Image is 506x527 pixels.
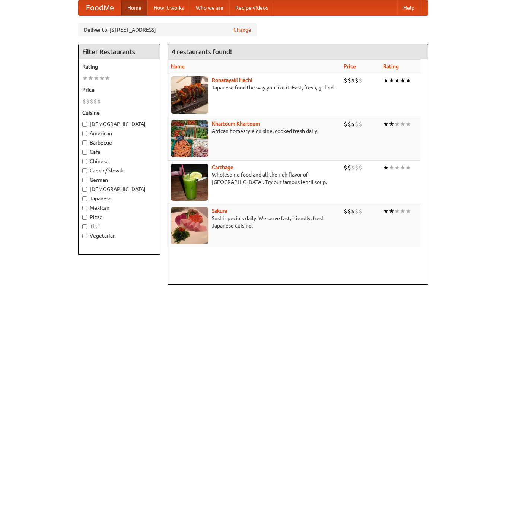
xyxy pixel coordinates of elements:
li: $ [97,97,101,105]
a: Who we are [190,0,229,15]
li: $ [351,76,355,85]
input: German [82,178,87,182]
li: $ [359,76,362,85]
a: Recipe videos [229,0,274,15]
a: Home [121,0,147,15]
li: ★ [383,164,389,172]
div: Deliver to: [STREET_ADDRESS] [78,23,257,36]
li: ★ [389,207,394,215]
li: ★ [383,76,389,85]
input: [DEMOGRAPHIC_DATA] [82,187,87,192]
li: $ [355,120,359,128]
li: ★ [383,207,389,215]
li: $ [86,97,90,105]
a: Khartoum Khartoum [212,121,260,127]
li: ★ [88,74,93,82]
li: $ [347,207,351,215]
input: Barbecue [82,140,87,145]
li: $ [347,76,351,85]
li: $ [344,164,347,172]
input: Mexican [82,206,87,210]
p: Sushi specials daily. We serve fast, friendly, fresh Japanese cuisine. [171,215,338,229]
img: carthage.jpg [171,164,208,201]
input: Thai [82,224,87,229]
label: German [82,176,156,184]
li: ★ [400,207,405,215]
li: $ [351,164,355,172]
input: [DEMOGRAPHIC_DATA] [82,122,87,127]
a: Robatayaki Hachi [212,77,252,83]
ng-pluralize: 4 restaurants found! [172,48,232,55]
label: Japanese [82,195,156,202]
input: Japanese [82,196,87,201]
a: FoodMe [79,0,121,15]
li: ★ [394,120,400,128]
a: Price [344,63,356,69]
h5: Price [82,86,156,93]
p: African homestyle cuisine, cooked fresh daily. [171,127,338,135]
label: Thai [82,223,156,230]
li: $ [347,120,351,128]
li: ★ [383,120,389,128]
li: ★ [400,164,405,172]
li: ★ [389,120,394,128]
li: $ [359,120,362,128]
li: ★ [389,164,394,172]
h5: Cuisine [82,109,156,117]
label: Barbecue [82,139,156,146]
li: $ [82,97,86,105]
li: $ [90,97,93,105]
li: $ [359,207,362,215]
li: $ [344,120,347,128]
input: Czech / Slovak [82,168,87,173]
a: Name [171,63,185,69]
label: Vegetarian [82,232,156,239]
li: ★ [394,76,400,85]
label: [DEMOGRAPHIC_DATA] [82,185,156,193]
li: $ [344,207,347,215]
li: ★ [394,164,400,172]
li: $ [347,164,351,172]
label: Cafe [82,148,156,156]
label: Pizza [82,213,156,221]
li: ★ [82,74,88,82]
input: Chinese [82,159,87,164]
li: $ [355,164,359,172]
p: Japanese food the way you like it. Fast, fresh, grilled. [171,84,338,91]
p: Wholesome food and all the rich flavor of [GEOGRAPHIC_DATA]. Try our famous lentil soup. [171,171,338,186]
li: ★ [394,207,400,215]
img: khartoum.jpg [171,120,208,157]
li: ★ [93,74,99,82]
li: ★ [405,120,411,128]
li: ★ [400,120,405,128]
a: Sakura [212,208,227,214]
label: Mexican [82,204,156,212]
li: $ [351,120,355,128]
li: ★ [389,76,394,85]
label: Chinese [82,158,156,165]
label: American [82,130,156,137]
li: ★ [400,76,405,85]
li: $ [93,97,97,105]
a: Help [397,0,420,15]
h5: Rating [82,63,156,70]
input: Vegetarian [82,234,87,238]
li: $ [355,207,359,215]
li: ★ [405,76,411,85]
input: American [82,131,87,136]
label: Czech / Slovak [82,167,156,174]
li: $ [359,164,362,172]
li: ★ [105,74,110,82]
a: Carthage [212,164,233,170]
li: $ [351,207,355,215]
img: robatayaki.jpg [171,76,208,114]
li: ★ [405,207,411,215]
h4: Filter Restaurants [79,44,160,59]
label: [DEMOGRAPHIC_DATA] [82,120,156,128]
li: ★ [405,164,411,172]
li: $ [344,76,347,85]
